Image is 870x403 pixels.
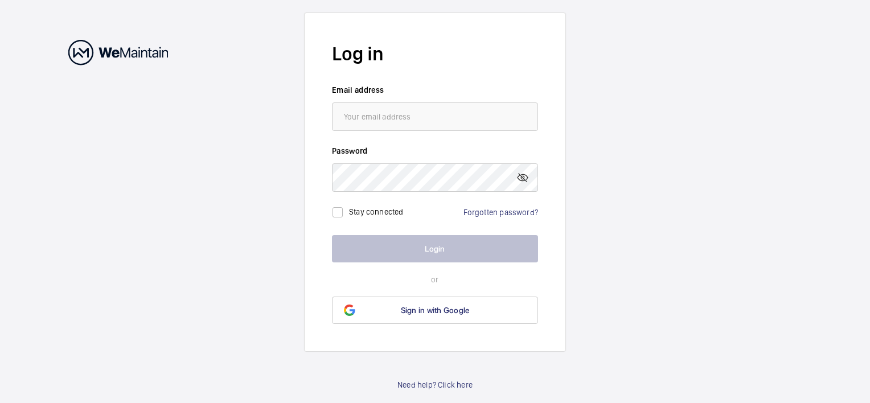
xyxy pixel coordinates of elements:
[397,379,473,390] a: Need help? Click here
[401,306,470,315] span: Sign in with Google
[349,207,404,216] label: Stay connected
[332,84,538,96] label: Email address
[332,145,538,157] label: Password
[463,208,538,217] a: Forgotten password?
[332,40,538,67] h2: Log in
[332,235,538,262] button: Login
[332,102,538,131] input: Your email address
[332,274,538,285] p: or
